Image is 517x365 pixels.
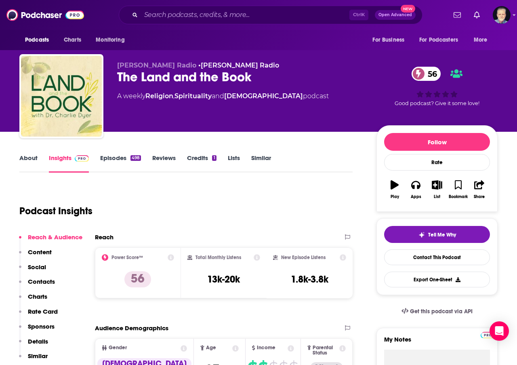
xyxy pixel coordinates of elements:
[434,194,440,199] div: List
[28,233,82,241] p: Reach & Audience
[372,34,404,46] span: For Business
[313,345,338,356] span: Parental Status
[395,100,479,106] span: Good podcast? Give it some love!
[141,8,349,21] input: Search podcasts, credits, & more...
[201,61,279,69] a: [PERSON_NAME] Radio
[384,133,490,151] button: Follow
[6,7,84,23] a: Podchaser - Follow, Share and Rate Podcasts
[19,205,92,217] h1: Podcast Insights
[173,92,174,100] span: ,
[28,248,52,256] p: Content
[111,255,143,260] h2: Power Score™
[490,321,509,341] div: Open Intercom Messenger
[281,255,326,260] h2: New Episode Listens
[19,293,47,308] button: Charts
[95,233,113,241] h2: Reach
[75,155,89,162] img: Podchaser Pro
[367,32,414,48] button: open menu
[257,345,275,350] span: Income
[493,6,511,24] button: Show profile menu
[411,194,421,199] div: Apps
[145,92,173,100] a: Religion
[412,67,441,81] a: 56
[428,232,456,238] span: Tell Me Why
[375,10,416,20] button: Open AdvancedNew
[28,278,55,285] p: Contacts
[493,6,511,24] img: User Profile
[49,154,89,173] a: InsightsPodchaser Pro
[117,91,329,101] div: A weekly podcast
[28,352,48,360] p: Similar
[474,34,488,46] span: More
[419,34,458,46] span: For Podcasters
[414,32,470,48] button: open menu
[405,175,426,204] button: Apps
[420,67,441,81] span: 56
[481,332,495,338] img: Podchaser Pro
[19,308,58,323] button: Rate Card
[391,194,399,199] div: Play
[19,323,55,338] button: Sponsors
[19,263,46,278] button: Social
[251,154,271,173] a: Similar
[376,61,498,112] div: 56Good podcast? Give it some love!
[96,34,124,46] span: Monitoring
[474,194,485,199] div: Share
[64,34,81,46] span: Charts
[481,331,495,338] a: Pro website
[450,8,464,22] a: Show notifications dropdown
[130,155,141,161] div: 498
[195,255,241,260] h2: Total Monthly Listens
[384,154,490,171] div: Rate
[19,248,52,263] button: Content
[384,226,490,243] button: tell me why sparkleTell Me Why
[174,92,212,100] a: Spirituality
[25,34,49,46] span: Podcasts
[384,335,490,350] label: My Notes
[28,308,58,315] p: Rate Card
[384,175,405,204] button: Play
[427,175,448,204] button: List
[95,324,168,332] h2: Audience Demographics
[212,155,216,161] div: 1
[21,56,102,137] img: The Land and the Book
[228,154,240,173] a: Lists
[349,10,368,20] span: Ctrl K
[384,249,490,265] a: Contact This Podcast
[410,308,473,315] span: Get this podcast via API
[19,233,82,248] button: Reach & Audience
[212,92,224,100] span: and
[117,61,196,69] span: [PERSON_NAME] Radio
[493,6,511,24] span: Logged in as JonesLiterary
[19,278,55,293] button: Contacts
[124,271,151,287] p: 56
[90,32,135,48] button: open menu
[401,5,415,13] span: New
[28,263,46,271] p: Social
[19,154,38,173] a: About
[187,154,216,173] a: Credits1
[100,154,141,173] a: Episodes498
[471,8,483,22] a: Show notifications dropdown
[206,345,216,350] span: Age
[395,302,479,321] a: Get this podcast via API
[291,273,328,285] h3: 1.8k-3.8k
[224,92,303,100] a: [DEMOGRAPHIC_DATA]
[198,61,279,69] span: •
[384,272,490,287] button: Export One-Sheet
[59,32,86,48] a: Charts
[449,194,468,199] div: Bookmark
[448,175,469,204] button: Bookmark
[28,293,47,300] p: Charts
[468,32,498,48] button: open menu
[207,273,240,285] h3: 13k-20k
[119,6,422,24] div: Search podcasts, credits, & more...
[19,338,48,352] button: Details
[28,323,55,330] p: Sponsors
[19,32,59,48] button: open menu
[152,154,176,173] a: Reviews
[418,232,425,238] img: tell me why sparkle
[378,13,412,17] span: Open Advanced
[469,175,490,204] button: Share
